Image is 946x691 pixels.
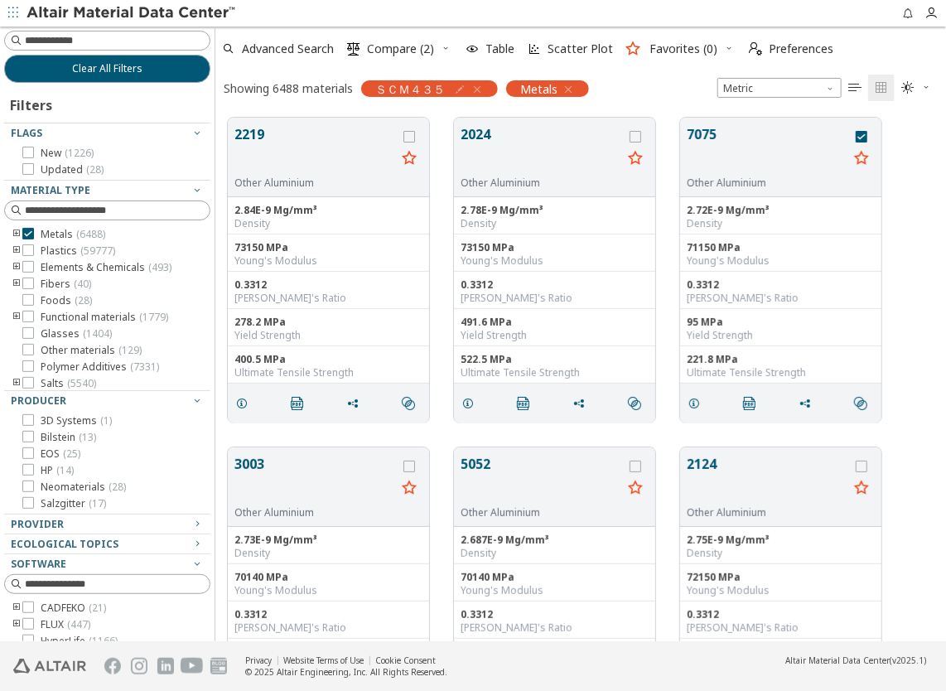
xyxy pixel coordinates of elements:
[234,506,396,519] div: Other Aluminium
[895,75,938,101] button: Theme
[74,277,91,291] span: ( 40 )
[461,329,649,342] div: Yield Strength
[234,621,422,635] div: [PERSON_NAME]'s Ratio
[79,430,96,444] span: ( 13 )
[11,228,22,241] i: toogle group
[41,481,126,494] span: Neomaterials
[245,666,447,678] div: © 2025 Altair Engineering, Inc. All Rights Reserved.
[785,655,890,666] span: Altair Material Data Center
[11,394,66,408] span: Producer
[868,75,895,101] button: Tile View
[461,217,649,230] div: Density
[80,244,115,258] span: ( 59777 )
[875,81,888,94] i: 
[234,292,422,305] div: [PERSON_NAME]'s Ratio
[41,244,115,258] span: Plastics
[454,387,489,420] button: Details
[41,497,106,510] span: Salzgitter
[86,162,104,176] span: ( 28 )
[245,655,272,666] a: Privacy
[100,413,112,428] span: ( 1 )
[375,655,436,666] a: Cookie Consent
[687,454,848,506] button: 2124
[375,81,445,96] span: ＳＣＭ４３５
[234,454,396,506] button: 3003
[649,43,717,55] span: Favorites (0)
[41,344,142,357] span: Other materials
[461,124,622,176] button: 2024
[847,387,881,420] button: Similar search
[687,176,848,190] div: Other Aluminium
[4,515,210,534] button: Provider
[41,464,74,477] span: HP
[461,292,649,305] div: [PERSON_NAME]'s Ratio
[687,329,875,342] div: Yield Strength
[234,241,422,254] div: 73150 MPa
[41,414,112,428] span: 3D Systems
[461,241,649,254] div: 73150 MPa
[680,387,715,420] button: Details
[791,387,826,420] button: Share
[41,602,106,615] span: CADFEKO
[72,62,142,75] span: Clear All Filters
[11,537,118,551] span: Ecological Topics
[41,635,118,648] span: HyperLife
[461,454,622,506] button: 5052
[11,618,22,631] i: toogle group
[548,43,613,55] span: Scatter Plot
[461,176,622,190] div: Other Aluminium
[687,316,875,329] div: 95 MPa
[687,217,875,230] div: Density
[461,608,649,621] div: 0.3312
[234,217,422,230] div: Density
[509,387,544,420] button: PDF Download
[461,353,649,366] div: 522.5 MPa
[234,353,422,366] div: 400.5 MPa
[41,360,159,374] span: Polymer Additives
[109,480,126,494] span: ( 28 )
[854,397,867,410] i: 
[118,343,142,357] span: ( 129 )
[622,146,649,172] button: Favorite
[339,387,374,420] button: Share
[234,254,422,268] div: Young's Modulus
[743,397,756,410] i: 
[11,126,42,140] span: Flags
[785,655,926,666] div: (v2025.1)
[234,204,422,217] div: 2.84E-9 Mg/mm³
[485,43,514,55] span: Table
[4,55,210,83] button: Clear All Filters
[89,601,106,615] span: ( 21 )
[687,584,875,597] div: Young's Modulus
[234,547,422,560] div: Density
[11,183,90,197] span: Material Type
[848,476,875,502] button: Favorite
[461,534,649,547] div: 2.687E-9 Mg/mm³
[11,377,22,390] i: toogle group
[628,397,641,410] i: 
[234,278,422,292] div: 0.3312
[234,124,396,176] button: 2219
[769,43,833,55] span: Preferences
[67,617,90,631] span: ( 447 )
[4,554,210,574] button: Software
[687,506,848,519] div: Other Aluminium
[687,608,875,621] div: 0.3312
[234,534,422,547] div: 2.73E-9 Mg/mm³
[687,292,875,305] div: [PERSON_NAME]'s Ratio
[717,78,842,98] span: Metric
[56,463,74,477] span: ( 14 )
[76,227,105,241] span: ( 6488 )
[461,316,649,329] div: 491.6 MPa
[11,517,64,531] span: Provider
[11,261,22,274] i: toogle group
[139,310,168,324] span: ( 1779 )
[848,81,862,94] i: 
[11,311,22,324] i: toogle group
[41,327,112,341] span: Glasses
[520,81,557,96] span: Metals
[228,387,263,420] button: Details
[234,608,422,621] div: 0.3312
[461,547,649,560] div: Density
[89,496,106,510] span: ( 17 )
